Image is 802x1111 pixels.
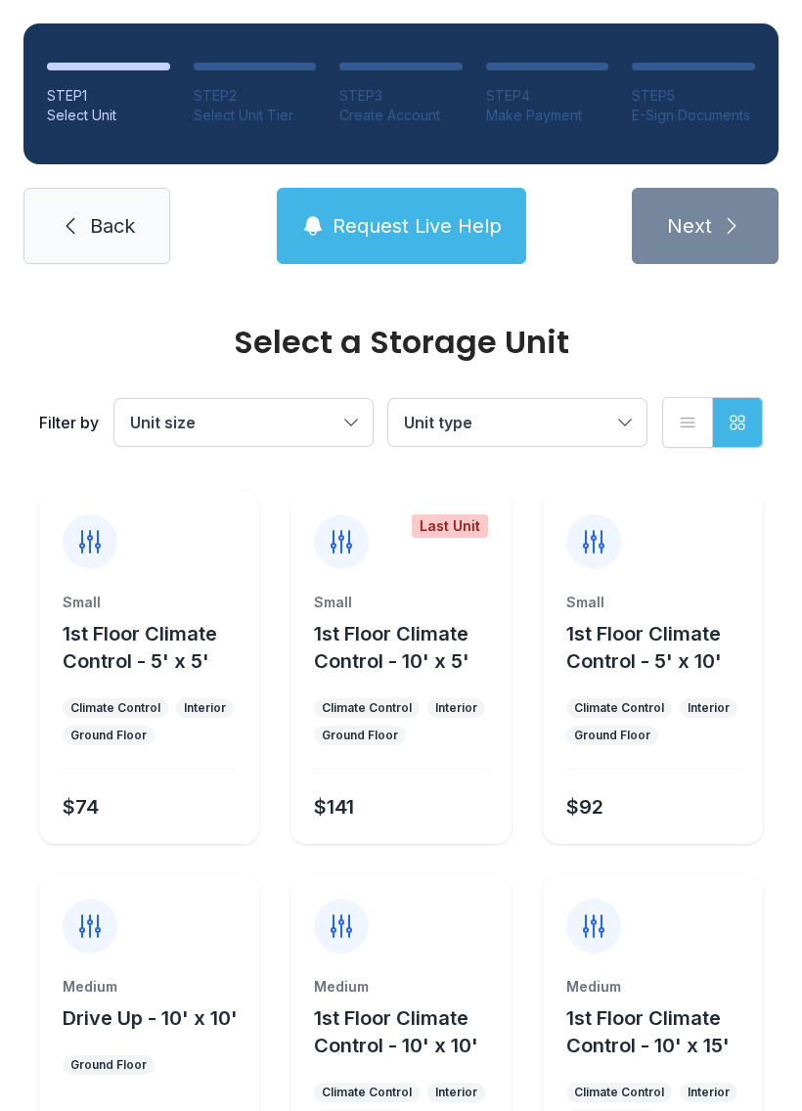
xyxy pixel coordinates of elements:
div: STEP 5 [632,86,755,106]
button: Drive Up - 10' x 10' [63,1004,238,1032]
div: Medium [566,977,739,997]
span: Request Live Help [333,212,502,240]
div: Medium [63,977,236,997]
span: Next [667,212,712,240]
div: Ground Floor [574,728,650,743]
div: STEP 3 [339,86,463,106]
button: Unit type [388,399,646,446]
div: $141 [314,793,354,821]
div: Climate Control [322,700,412,716]
span: Back [90,212,135,240]
div: E-Sign Documents [632,106,755,125]
div: Climate Control [322,1085,412,1100]
span: Unit type [404,413,472,432]
div: Climate Control [574,700,664,716]
div: Small [566,593,739,612]
div: Select a Storage Unit [39,327,763,358]
div: Make Payment [486,106,609,125]
div: Small [314,593,487,612]
div: Climate Control [70,700,160,716]
div: STEP 1 [47,86,170,106]
span: 1st Floor Climate Control - 5' x 5' [63,622,217,673]
div: Interior [435,700,477,716]
div: Ground Floor [70,728,147,743]
div: Medium [314,977,487,997]
span: 1st Floor Climate Control - 10' x 10' [314,1006,478,1057]
div: Ground Floor [322,728,398,743]
span: 1st Floor Climate Control - 10' x 5' [314,622,469,673]
div: Last Unit [412,514,488,538]
span: 1st Floor Climate Control - 5' x 10' [566,622,722,673]
div: $74 [63,793,99,821]
button: 1st Floor Climate Control - 5' x 5' [63,620,251,675]
div: Interior [688,700,730,716]
span: Unit size [130,413,196,432]
div: STEP 4 [486,86,609,106]
button: 1st Floor Climate Control - 10' x 10' [314,1004,503,1059]
span: Drive Up - 10' x 10' [63,1006,238,1030]
div: Filter by [39,411,99,434]
button: Unit size [114,399,373,446]
div: Select Unit [47,106,170,125]
div: $92 [566,793,603,821]
div: Interior [184,700,226,716]
div: STEP 2 [194,86,317,106]
div: Interior [435,1085,477,1100]
button: 1st Floor Climate Control - 5' x 10' [566,620,755,675]
div: Create Account [339,106,463,125]
div: Interior [688,1085,730,1100]
div: Ground Floor [70,1057,147,1073]
span: 1st Floor Climate Control - 10' x 15' [566,1006,730,1057]
button: 1st Floor Climate Control - 10' x 5' [314,620,503,675]
div: Select Unit Tier [194,106,317,125]
div: Small [63,593,236,612]
div: Climate Control [574,1085,664,1100]
button: 1st Floor Climate Control - 10' x 15' [566,1004,755,1059]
